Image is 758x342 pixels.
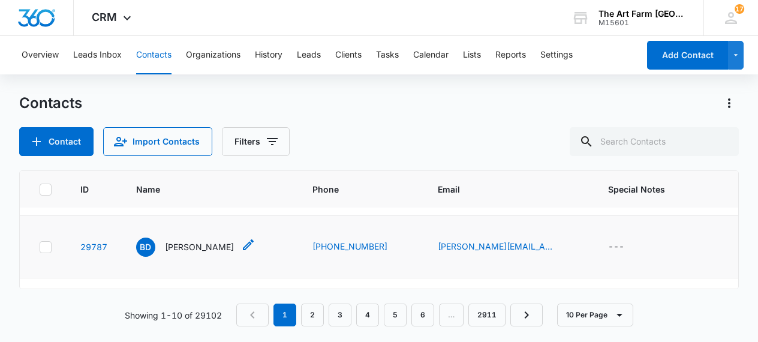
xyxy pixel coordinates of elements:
[647,41,728,70] button: Add Contact
[103,127,212,156] button: Import Contacts
[92,11,117,23] span: CRM
[411,304,434,326] a: Page 6
[312,240,409,254] div: Phone - (609) 582-1536 - Select to Edit Field
[735,4,744,14] span: 17
[570,127,739,156] input: Search Contacts
[297,36,321,74] button: Leads
[438,183,562,196] span: Email
[540,36,573,74] button: Settings
[384,304,407,326] a: Page 5
[312,183,392,196] span: Phone
[255,36,282,74] button: History
[165,241,234,253] p: [PERSON_NAME]
[80,242,107,252] a: Navigate to contact details page for Betty Desta
[608,240,624,254] div: ---
[735,4,744,14] div: notifications count
[312,240,387,253] a: [PHONE_NUMBER]
[301,304,324,326] a: Page 2
[598,19,686,27] div: account id
[125,309,222,322] p: Showing 1-10 of 29102
[557,304,633,326] button: 10 Per Page
[136,238,255,257] div: Name - Betty Desta - Select to Edit Field
[329,304,351,326] a: Page 3
[19,127,94,156] button: Add Contact
[335,36,362,74] button: Clients
[438,240,558,253] a: [PERSON_NAME][EMAIL_ADDRESS][DOMAIN_NAME]
[510,304,543,326] a: Next Page
[468,304,506,326] a: Page 2911
[608,183,750,196] span: Special Notes
[136,238,155,257] span: BD
[73,36,122,74] button: Leads Inbox
[413,36,449,74] button: Calendar
[598,9,686,19] div: account name
[222,127,290,156] button: Filters
[22,36,59,74] button: Overview
[438,240,579,254] div: Email - betty.edjigayehu@gmail.com - Select to Edit Field
[273,304,296,326] em: 1
[608,240,646,254] div: Special Notes - - Select to Edit Field
[19,94,82,112] h1: Contacts
[186,36,240,74] button: Organizations
[136,183,266,196] span: Name
[720,94,739,113] button: Actions
[463,36,481,74] button: Lists
[376,36,399,74] button: Tasks
[236,304,543,326] nav: Pagination
[495,36,526,74] button: Reports
[136,36,172,74] button: Contacts
[80,183,90,196] span: ID
[356,304,379,326] a: Page 4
